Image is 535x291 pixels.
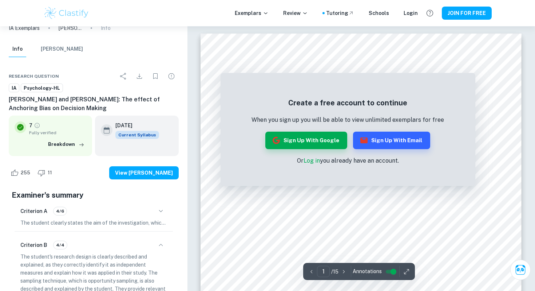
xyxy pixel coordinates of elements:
span: 4/4 [53,242,67,248]
div: Like [9,167,34,179]
span: 11 [44,169,56,176]
h6: [DATE] [115,121,153,129]
p: The student clearly states the aim of the investigation, which is to see how the order of numbers... [20,219,167,227]
div: Bookmark [148,69,163,84]
p: Or you already have an account. [251,156,444,165]
a: IA Exemplars [9,24,40,32]
span: 4/6 [53,208,67,214]
a: Log in [304,157,320,164]
button: View [PERSON_NAME] [109,166,179,179]
img: Clastify logo [43,6,90,20]
p: / 15 [331,268,338,276]
a: Login [404,9,418,17]
a: Grade fully verified [34,122,40,129]
h6: Criterion A [20,207,47,215]
button: Help and Feedback [424,7,436,19]
h6: Criterion B [20,241,47,249]
span: IA [9,85,19,92]
a: Schools [369,9,389,17]
div: Share [116,69,131,84]
a: Tutoring [326,9,354,17]
p: When you sign up you will be able to view unlimited exemplars for free [251,116,444,124]
button: Breakdown [46,139,86,150]
p: Info [101,24,111,32]
span: Current Syllabus [115,131,159,139]
h5: Create a free account to continue [251,97,444,108]
button: Sign up with Google [265,132,347,149]
p: 7 [29,121,32,129]
div: Download [132,69,147,84]
p: [PERSON_NAME] and [PERSON_NAME]: The effect of Anchoring Bias on Decision Making [59,24,82,32]
div: Dislike [36,167,56,179]
div: Report issue [164,69,179,84]
span: Annotations [353,268,382,275]
button: Info [9,41,26,57]
span: Research question [9,73,59,79]
a: Psychology-HL [21,84,63,93]
button: Ask Clai [510,260,531,280]
h6: [PERSON_NAME] and [PERSON_NAME]: The effect of Anchoring Bias on Decision Making [9,95,179,113]
a: IA [9,84,19,93]
span: Psychology-HL [21,85,63,92]
div: This exemplar is based on the current syllabus. Feel free to refer to it for inspiration/ideas wh... [115,131,159,139]
button: Sign up with Email [353,132,430,149]
button: [PERSON_NAME] [41,41,83,57]
button: JOIN FOR FREE [442,7,492,20]
h5: Examiner's summary [12,190,176,201]
p: Review [283,9,308,17]
span: 255 [17,169,34,176]
span: Fully verified [29,129,86,136]
p: Exemplars [235,9,269,17]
